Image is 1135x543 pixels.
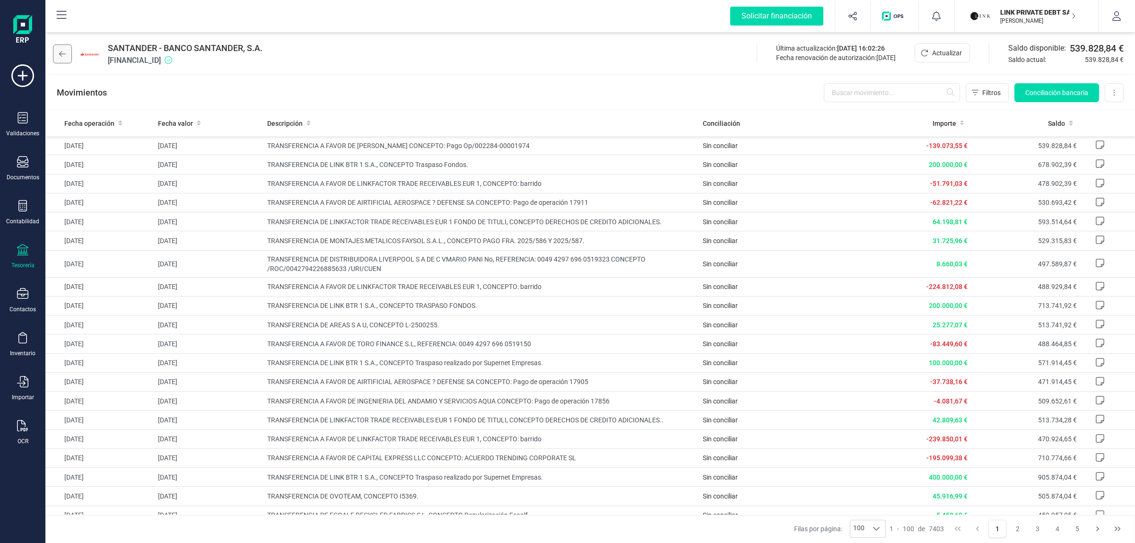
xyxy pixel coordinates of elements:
td: [DATE] [154,296,263,315]
td: 593.514,64 € [971,212,1080,231]
img: Logo de OPS [882,11,907,21]
span: -195.099,38 € [926,454,968,462]
td: [DATE] [154,353,263,372]
button: Page 4 [1048,520,1066,538]
td: 529.315,83 € [971,231,1080,250]
td: 513.734,28 € [971,411,1080,429]
button: Previous Page [969,520,987,538]
span: Sin conciliar [703,142,738,149]
td: 470.924,65 € [971,429,1080,448]
span: 400.000,00 € [929,473,968,481]
td: [DATE] [45,392,154,411]
span: 200.000,00 € [929,302,968,309]
span: [DATE] 16:02:26 [837,44,885,52]
span: Sin conciliar [703,359,738,367]
td: [DATE] [154,487,263,506]
span: Sin conciliar [703,199,738,206]
button: Next Page [1089,520,1107,538]
td: [DATE] [45,174,154,193]
td: [DATE] [154,277,263,296]
button: Last Page [1109,520,1126,538]
span: TRANSFERENCIA DE LINK BTR 1 S.A., CONCEPTO Traspaso realizado por Supernet Empresas. [267,358,696,368]
span: Actualizar [932,48,962,58]
td: [DATE] [45,506,154,525]
span: -51.791,03 € [930,180,968,187]
span: 1 [890,524,893,534]
span: Sin conciliar [703,473,738,481]
td: [DATE] [45,487,154,506]
button: Page 1 [988,520,1006,538]
td: [DATE] [45,411,154,429]
span: Sin conciliar [703,435,738,443]
span: Fecha valor [158,119,193,128]
td: 710.774,66 € [971,448,1080,467]
td: [DATE] [154,193,263,212]
td: 571.914,45 € [971,353,1080,372]
td: [DATE] [45,372,154,391]
span: TRANSFERENCIA DE MONTAJES METALICOS FAYSOL S.A.L., CONCEPTO PAGO FRA. 2025/586 Y 2025/587. [267,236,696,245]
td: [DATE] [154,411,263,429]
button: Solicitar financiación [719,1,835,31]
td: [DATE] [154,372,263,391]
span: Sin conciliar [703,454,738,462]
span: -224.812,08 € [926,283,968,290]
span: 8.660,03 € [936,260,968,268]
td: 513.741,92 € [971,315,1080,334]
td: [DATE] [45,448,154,467]
span: 100 [903,524,914,534]
span: 31.725,96 € [933,237,968,245]
div: Importar [12,394,34,401]
td: [DATE] [45,353,154,372]
span: Saldo actual: [1008,55,1081,64]
span: TRANSFERENCIA DE OVOTEAM, CONCEPTO I5369. [267,491,696,501]
td: [DATE] [45,468,154,487]
input: Buscar movimiento... [824,83,960,102]
td: [DATE] [154,136,263,155]
span: TRANSFERENCIA A FAVOR DE LINKFACTOR TRADE RECEIVABLES EUR 1, CONCEPTO: barrido [267,282,696,291]
span: TRANSFERENCIA A FAVOR DE CAPITAL EXPRESS LLC CONCEPTO: ACUERDO TRENDING CORPORATE SL [267,453,696,463]
td: 488.464,85 € [971,334,1080,353]
td: [DATE] [154,231,263,250]
span: 539.828,84 € [1070,42,1124,55]
span: 7403 [929,524,944,534]
button: Filtros [966,83,1009,102]
td: 497.589,87 € [971,250,1080,277]
td: [DATE] [154,212,263,231]
button: First Page [949,520,967,538]
td: 478.902,39 € [971,174,1080,193]
span: TRANSFERENCIA DE LINKFACTOR TRADE RECEIVABLES EUR 1 FONDO DE TITULI, CONCEPTO DERECHOS DE CREDITO... [267,415,696,425]
div: Documentos [7,174,39,181]
button: Page 5 [1068,520,1086,538]
td: 488.929,84 € [971,277,1080,296]
span: -83.449,60 € [930,340,968,348]
td: [DATE] [45,155,154,174]
td: [DATE] [154,448,263,467]
td: [DATE] [154,334,263,353]
td: [DATE] [154,468,263,487]
span: de [918,524,925,534]
span: 200.000,00 € [929,161,968,168]
span: Sin conciliar [703,511,738,519]
td: 459.957,05 € [971,506,1080,525]
span: Conciliación [703,119,740,128]
td: [DATE] [45,136,154,155]
div: Fecha renovación de autorización: [776,53,896,62]
span: Sin conciliar [703,302,738,309]
span: Sin conciliar [703,260,738,268]
span: -139.073,55 € [926,142,968,149]
div: Contactos [9,306,36,313]
span: 100 [850,520,867,537]
button: LILINK PRIVATE DEBT SA[PERSON_NAME] [966,1,1087,31]
span: TRANSFERENCIA A FAVOR DE LINKFACTOR TRADE RECEIVABLES EUR 1, CONCEPTO: barrido [267,434,696,444]
p: [PERSON_NAME] [1000,17,1076,25]
span: SANTANDER - BANCO SANTANDER, S.A. [108,42,262,55]
div: Contabilidad [6,218,39,225]
div: Solicitar financiación [730,7,823,26]
td: [DATE] [154,506,263,525]
td: 905.874,04 € [971,468,1080,487]
span: Importe [933,119,956,128]
span: [DATE] [876,54,896,61]
div: OCR [17,438,28,445]
span: TRANSFERENCIA A FAVOR DE LINKFACTOR TRADE RECEIVABLES EUR 1, CONCEPTO: barrido [267,179,696,188]
td: 530.693,42 € [971,193,1080,212]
